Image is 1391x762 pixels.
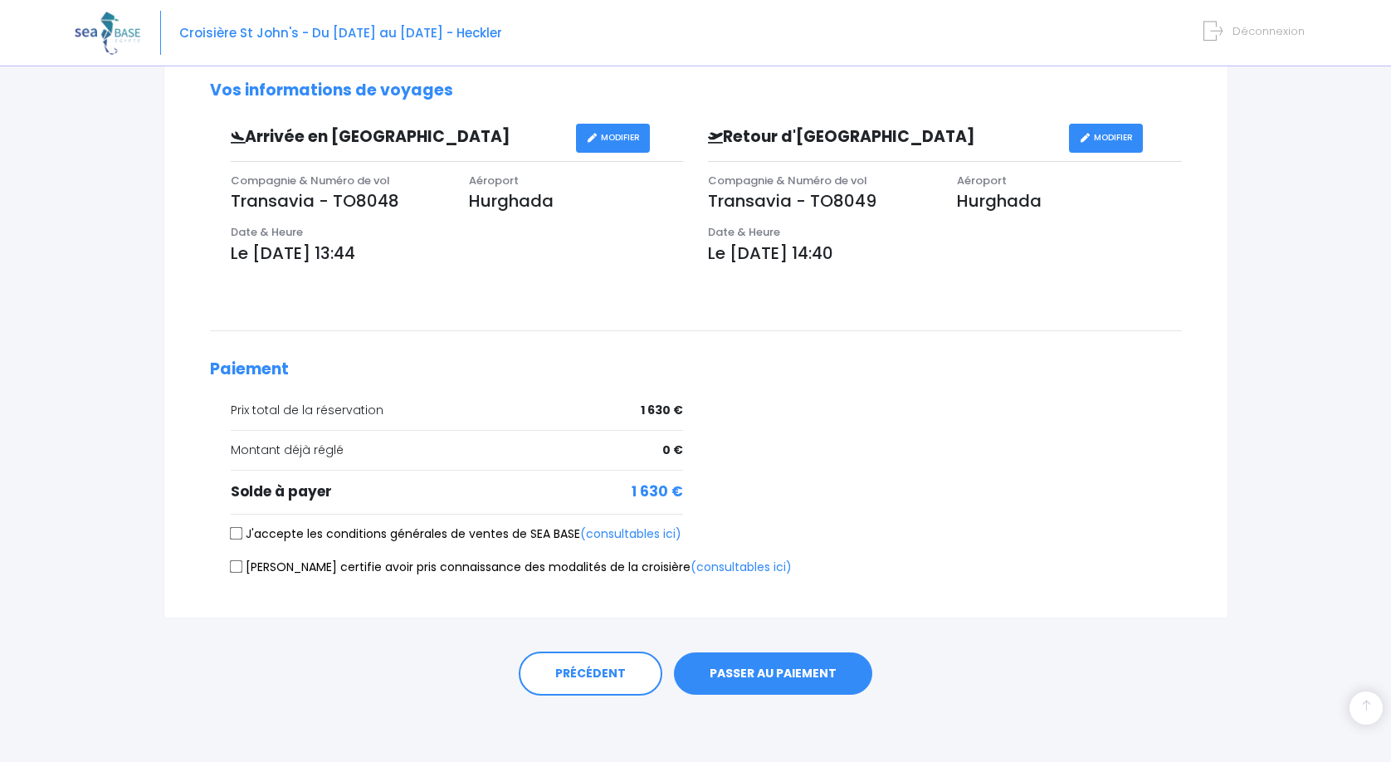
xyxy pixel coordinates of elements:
p: Hurghada [957,188,1181,213]
span: Compagnie & Numéro de vol [231,173,390,188]
span: Date & Heure [231,224,303,240]
span: Aéroport [469,173,519,188]
span: 1 630 € [641,402,683,419]
a: (consultables ici) [580,525,681,542]
span: Compagnie & Numéro de vol [708,173,867,188]
input: [PERSON_NAME] certifie avoir pris connaissance des modalités de la croisière(consultables ici) [229,560,242,574]
a: (consultables ici) [691,559,792,575]
a: MODIFIER [1069,124,1143,153]
a: MODIFIER [576,124,650,153]
p: Transavia - TO8049 [708,188,932,213]
a: PRÉCÉDENT [519,652,662,696]
label: J'accepte les conditions générales de ventes de SEA BASE [231,525,681,543]
div: Prix total de la réservation [231,402,684,419]
span: 1 630 € [632,481,683,503]
p: Transavia - TO8048 [231,188,445,213]
h3: Retour d'[GEOGRAPHIC_DATA] [695,128,1069,147]
input: J'accepte les conditions générales de ventes de SEA BASE(consultables ici) [229,527,242,540]
span: Croisière St John's - Du [DATE] au [DATE] - Heckler [179,24,502,42]
p: Le [DATE] 13:44 [231,241,684,266]
p: Hurghada [469,188,683,213]
label: [PERSON_NAME] certifie avoir pris connaissance des modalités de la croisière [231,559,792,576]
h3: Arrivée en [GEOGRAPHIC_DATA] [218,128,577,147]
span: 0 € [662,442,683,459]
div: Solde à payer [231,481,684,503]
span: Date & Heure [708,224,780,240]
h2: Vos informations de voyages [210,81,1182,100]
div: Montant déjà réglé [231,442,684,459]
h2: Paiement [210,360,1182,379]
button: PASSER AU PAIEMENT [674,652,872,696]
span: Aéroport [957,173,1007,188]
span: Déconnexion [1232,23,1305,39]
p: Le [DATE] 14:40 [708,241,1182,266]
